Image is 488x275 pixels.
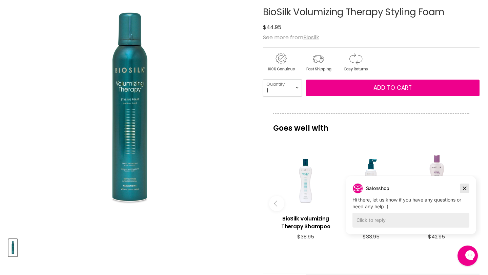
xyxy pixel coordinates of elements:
img: returns.gif [338,52,373,72]
button: Add to cart [306,80,480,97]
iframe: Gorgias live chat campaigns [341,175,481,245]
select: Quantity [263,79,302,96]
a: Biosilk [303,34,319,41]
img: shipping.gif [300,52,336,72]
a: View product:BioSilk Volumizing Therapy Shampoo [277,210,335,234]
h3: BioSilk Volumizing Therapy Shampoo [277,215,335,230]
button: BioSilk Volumizing Therapy Styling Foam [8,239,17,256]
h1: BioSilk Volumizing Therapy Styling Foam [263,7,480,18]
div: Product thumbnails [7,237,252,256]
span: $44.95 [263,23,281,31]
span: Add to cart [373,84,412,92]
span: See more from [263,34,319,41]
img: BioSilk Volumizing Therapy Styling Foam [9,240,17,256]
iframe: Gorgias live chat messenger [454,243,481,268]
span: $38.95 [297,233,314,240]
img: genuine.gif [263,52,299,72]
p: Goes well with [273,113,469,136]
